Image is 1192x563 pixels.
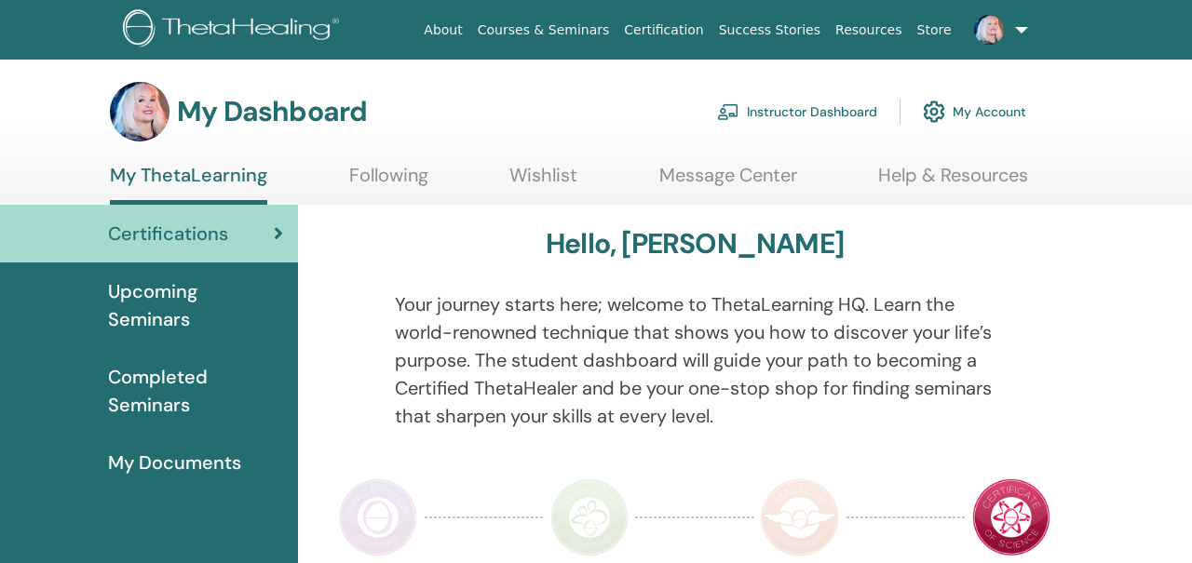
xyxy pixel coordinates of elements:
a: Resources [828,13,910,47]
a: My ThetaLearning [110,164,267,205]
a: Message Center [659,164,797,200]
img: cog.svg [923,96,945,127]
h3: My Dashboard [177,95,367,128]
span: Completed Seminars [108,363,283,419]
img: Master [761,478,839,556]
a: Following [349,164,428,200]
img: chalkboard-teacher.svg [717,103,739,120]
a: Courses & Seminars [470,13,617,47]
a: Wishlist [509,164,577,200]
img: logo.png [123,9,345,51]
h3: Hello, [PERSON_NAME] [546,227,844,261]
img: Practitioner [339,478,417,556]
a: Help & Resources [878,164,1028,200]
img: default.jpg [974,15,1004,45]
a: My Account [923,91,1026,132]
a: Success Stories [711,13,828,47]
img: Certificate of Science [972,478,1050,556]
a: Store [910,13,959,47]
p: Your journey starts here; welcome to ThetaLearning HQ. Learn the world-renowned technique that sh... [395,290,996,430]
img: default.jpg [110,82,169,141]
a: About [416,13,469,47]
a: Certification [616,13,711,47]
span: My Documents [108,449,241,476]
span: Upcoming Seminars [108,277,283,333]
a: Instructor Dashboard [717,91,877,132]
img: Instructor [550,478,629,556]
span: Certifications [108,220,228,248]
